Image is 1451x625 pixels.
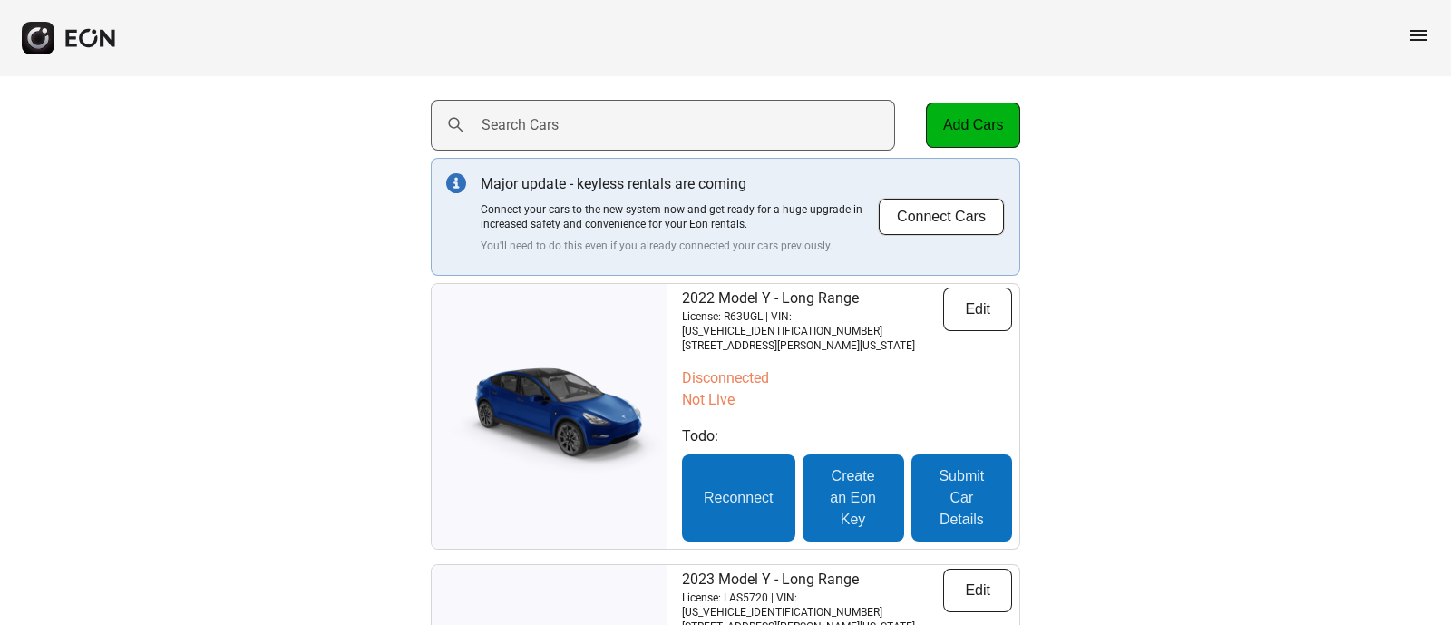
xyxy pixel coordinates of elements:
[682,389,1012,411] p: Not Live
[682,569,943,591] p: 2023 Model Y - Long Range
[1407,24,1429,46] span: menu
[943,569,1012,612] button: Edit
[682,309,943,338] p: License: R63UGL | VIN: [US_VEHICLE_IDENTIFICATION_NUMBER]
[446,173,466,193] img: info
[926,103,1020,148] button: Add Cars
[432,357,667,475] img: car
[481,239,878,253] p: You'll need to do this even if you already connected your cars previously.
[943,288,1012,331] button: Edit
[682,288,943,309] p: 2022 Model Y - Long Range
[682,338,943,353] p: [STREET_ADDRESS][PERSON_NAME][US_STATE]
[682,591,943,620] p: License: LAS5720 | VIN: [US_VEHICLE_IDENTIFICATION_NUMBER]
[878,198,1005,236] button: Connect Cars
[911,454,1012,542] button: Submit Car Details
[682,425,1012,447] p: Todo:
[482,114,559,136] label: Search Cars
[682,454,795,542] button: Reconnect
[682,367,1012,389] p: Disconnected
[481,173,878,195] p: Major update - keyless rentals are coming
[481,202,878,231] p: Connect your cars to the new system now and get ready for a huge upgrade in increased safety and ...
[803,454,904,542] button: Create an Eon Key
